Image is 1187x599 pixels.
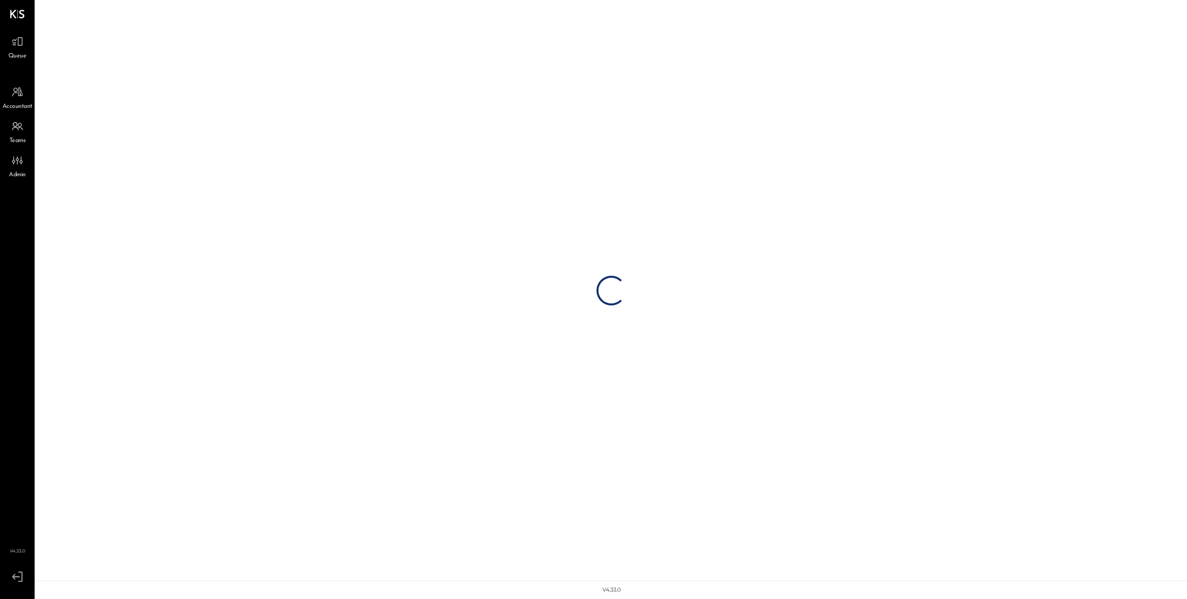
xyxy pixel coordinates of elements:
[0,117,34,146] a: Teams
[9,137,26,146] span: Teams
[9,171,26,180] span: Admin
[0,83,34,111] a: Accountant
[2,102,33,111] span: Accountant
[0,32,34,61] a: Queue
[602,586,621,594] div: v 4.33.0
[8,52,27,61] span: Queue
[0,151,34,180] a: Admin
